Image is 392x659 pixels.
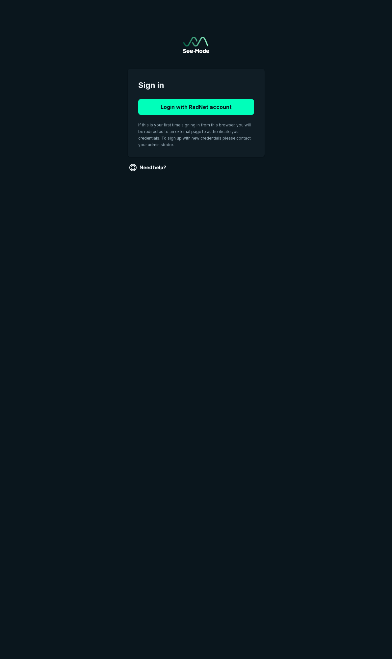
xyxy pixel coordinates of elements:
[183,37,209,53] a: Go to sign in
[138,122,251,147] span: If this is your first time signing in from this browser, you will be redirected to an external pa...
[138,99,254,115] button: Login with RadNet account
[183,37,209,53] img: See-Mode Logo
[128,162,169,173] a: Need help?
[138,79,254,91] span: Sign in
